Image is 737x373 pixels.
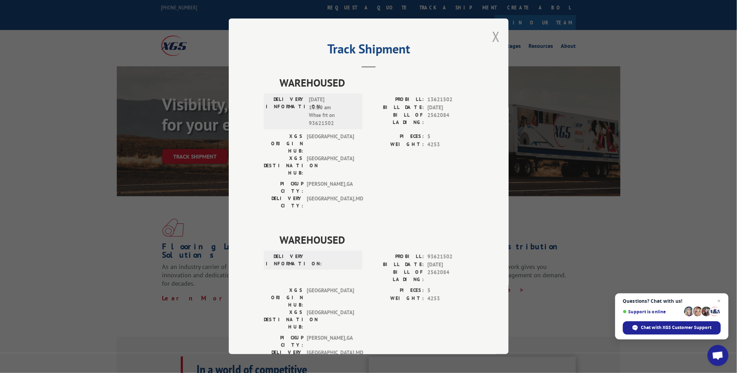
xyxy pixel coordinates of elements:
[369,133,424,141] label: PIECES:
[427,287,474,295] span: 5
[309,96,356,127] span: [DATE] 10:10 am Whse frt on 93621502
[623,321,721,335] div: Chat with XGS Customer Support
[307,349,354,364] span: [GEOGRAPHIC_DATA] , MD
[427,133,474,141] span: 5
[307,133,354,155] span: [GEOGRAPHIC_DATA]
[266,253,305,268] label: DELIVERY INFORMATION:
[369,104,424,112] label: BILL DATE:
[427,111,474,126] span: 2562084
[369,96,424,104] label: PROBILL:
[264,334,303,349] label: PICKUP CITY:
[427,269,474,283] span: 2562084
[715,297,723,305] span: Close chat
[427,104,474,112] span: [DATE]
[279,232,474,248] span: WAREHOUSED
[369,287,424,295] label: PIECES:
[623,309,682,314] span: Support is online
[369,295,424,303] label: WEIGHT:
[427,295,474,303] span: 4253
[266,96,305,127] label: DELIVERY INFORMATION:
[369,111,424,126] label: BILL OF LADING:
[641,324,712,331] span: Chat with XGS Customer Support
[369,253,424,261] label: PROBILL:
[264,287,303,309] label: XGS ORIGIN HUB:
[427,253,474,261] span: 93621502
[264,349,303,364] label: DELIVERY CITY:
[427,261,474,269] span: [DATE]
[369,269,424,283] label: BILL OF LADING:
[264,155,303,177] label: XGS DESTINATION HUB:
[279,75,474,90] span: WAREHOUSED
[307,287,354,309] span: [GEOGRAPHIC_DATA]
[307,309,354,331] span: [GEOGRAPHIC_DATA]
[307,195,354,210] span: [GEOGRAPHIC_DATA] , MD
[264,44,474,57] h2: Track Shipment
[264,309,303,331] label: XGS DESTINATION HUB:
[307,180,354,195] span: [PERSON_NAME] , GA
[264,133,303,155] label: XGS ORIGIN HUB:
[492,27,500,46] button: Close modal
[264,180,303,195] label: PICKUP CITY:
[307,334,354,349] span: [PERSON_NAME] , GA
[264,195,303,210] label: DELIVERY CITY:
[427,141,474,149] span: 4253
[427,96,474,104] span: 13621502
[369,261,424,269] label: BILL DATE:
[708,345,729,366] div: Open chat
[307,155,354,177] span: [GEOGRAPHIC_DATA]
[369,141,424,149] label: WEIGHT:
[623,298,721,304] span: Questions? Chat with us!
